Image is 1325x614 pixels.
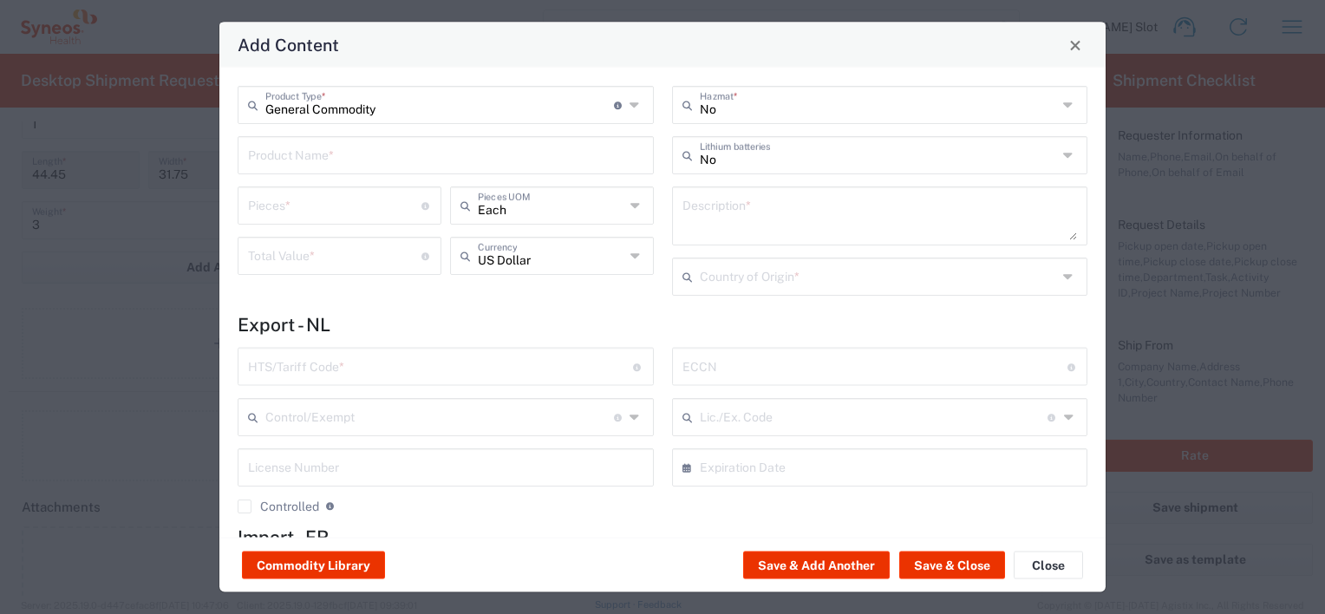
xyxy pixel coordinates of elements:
button: Commodity Library [242,552,385,579]
button: Save & Add Another [743,552,890,579]
h4: Add Content [238,32,339,57]
label: Controlled [238,500,319,513]
h4: Export - NL [238,314,1087,336]
button: Close [1014,552,1083,579]
button: Close [1063,33,1087,57]
button: Save & Close [899,552,1005,579]
h4: Import - FR [238,526,1087,548]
